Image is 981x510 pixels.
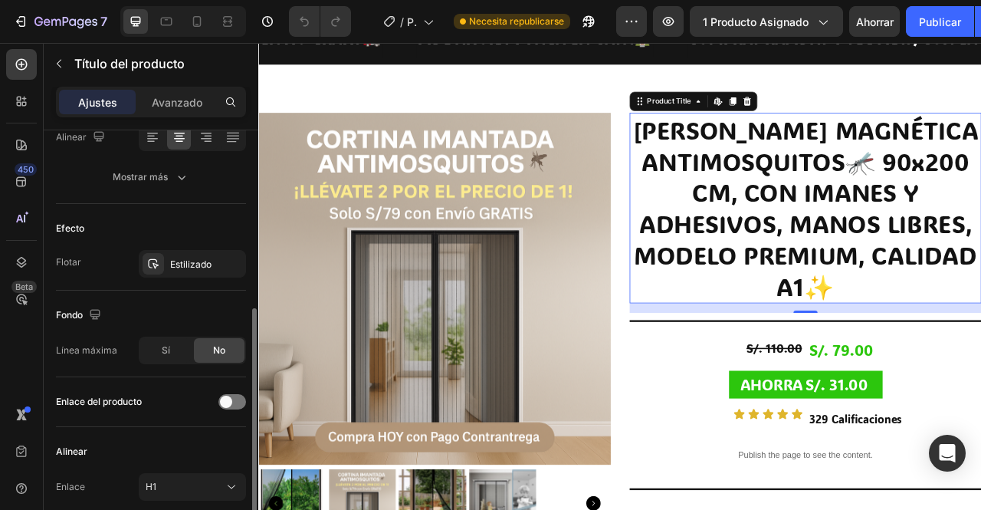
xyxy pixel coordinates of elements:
[472,89,920,331] h1: [PERSON_NAME] MAGNÉTICA ANTIMOSQUITOS🦟 90x200 CM, CON IMANES Y ADHESIVOS, MANOS LIBRES, MODELO PR...
[695,420,777,449] div: S/. 31.00
[152,96,202,109] font: Avanzado
[289,6,351,37] div: Deshacer/Rehacer
[56,396,142,407] font: Enlace del producto
[856,15,894,28] font: Ahorrar
[56,163,246,191] button: Mostrar más
[400,15,404,28] font: /
[78,96,117,109] font: Ajustes
[919,15,961,28] font: Publicar
[690,6,843,37] button: 1 producto asignado
[56,446,87,457] font: Alinear
[906,6,974,37] button: Publicar
[469,15,564,27] font: Necesita republicarse
[74,54,240,73] p: Título del producto
[113,171,168,183] font: Mostrar más
[56,131,87,143] font: Alinear
[56,344,117,356] font: Línea máxima
[139,473,246,501] button: H1
[162,344,170,356] font: Sí
[56,309,83,321] font: Fondo
[6,6,114,37] button: 7
[74,56,185,71] font: Título del producto
[849,6,900,37] button: Ahorrar
[100,14,107,29] font: 7
[15,281,33,292] font: Beta
[258,43,981,510] iframe: Área de diseño
[700,466,918,491] p: 329 Calificaciones
[170,258,212,270] font: Estilizado
[611,420,695,450] div: AHORRA
[491,67,553,81] div: Product Title
[703,15,809,28] font: 1 producto asignado
[929,435,966,472] div: Abrir Intercom Messenger
[213,344,225,356] font: No
[407,15,424,479] font: Página del producto - 14 de febrero, 14:12:16
[56,256,81,268] font: Flotar
[56,481,85,492] font: Enlace
[472,377,693,400] div: S/. 110.00
[18,164,34,175] font: 450
[146,481,156,492] font: H1
[699,377,920,405] div: S/. 79.00
[56,222,84,234] font: Efecto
